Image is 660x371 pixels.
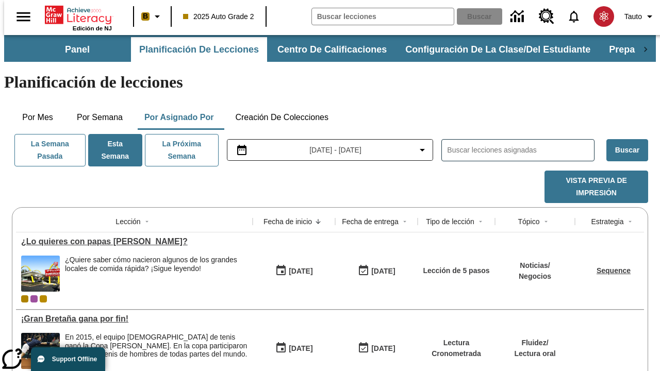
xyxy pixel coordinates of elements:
button: Perfil/Configuración [620,7,660,26]
div: Estrategia [591,216,623,227]
button: Sort [399,215,411,228]
p: Lectura Cronometrada [423,338,490,359]
button: Boost El color de la clase es anaranjado claro. Cambiar el color de la clase. [137,7,168,26]
div: Fecha de inicio [263,216,312,227]
button: La semana pasada [14,134,86,166]
img: Tenista británico Andy Murray extendiendo todo su cuerpo para alcanzar una pelota durante un part... [21,333,60,369]
button: Sort [540,215,552,228]
div: [DATE] [371,265,395,278]
p: Negocios [519,271,551,282]
button: Planificación de lecciones [131,37,267,62]
div: ¡Gran Bretaña gana por fin! [21,314,247,324]
div: Tipo de lección [426,216,474,227]
div: [DATE] [371,342,395,355]
h1: Planificación de lecciones [4,73,656,92]
img: avatar image [593,6,614,27]
span: B [143,10,148,23]
input: Buscar lecciones asignadas [447,143,594,158]
button: Seleccione el intervalo de fechas opción del menú [232,144,429,156]
a: ¡Gran Bretaña gana por fin!, Lecciones [21,314,247,324]
div: ¿Quiere saber cómo nacieron algunos de los grandes locales de comida rápida? ¡Sigue leyendo! [65,256,247,273]
a: Sequence [597,266,631,275]
a: ¿Lo quieres con papas fritas?, Lecciones [21,237,247,246]
button: Por asignado por [136,105,222,130]
button: Esta semana [88,134,142,166]
button: La próxima semana [145,134,219,166]
div: Tópico [518,216,539,227]
button: Centro de calificaciones [269,37,395,62]
p: Noticias / [519,260,551,271]
span: Support Offline [52,356,97,363]
svg: Collapse Date Range Filter [416,144,428,156]
div: OL 2025 Auto Grade 3 [30,295,38,302]
button: Sort [312,215,324,228]
button: 09/04/25: Primer día en que estuvo disponible la lección [272,261,316,281]
button: 09/04/25: Último día en que podrá accederse la lección [354,261,399,281]
span: [DATE] - [DATE] [309,145,361,156]
input: Buscar campo [312,8,454,25]
div: ¿Quiere saber cómo nacieron algunos de los grandes locales de comida rápida? ¡Sigue leyendo! [65,256,247,292]
p: Fluidez / [514,338,555,348]
span: 2025 Auto Grade 2 [183,11,254,22]
div: Subbarra de navegación [25,37,635,62]
div: New 2025 class [40,295,47,302]
div: En 2015, el equipo [DEMOGRAPHIC_DATA] de tenis ganó la Copa [PERSON_NAME]. En la copa participaro... [65,333,247,359]
div: En 2015, el equipo británico de tenis ganó la Copa Davis. En la copa participaron equipos de teni... [65,333,247,369]
button: Buscar [606,139,648,161]
p: Lección de 5 pasos [423,265,489,276]
div: Lección [115,216,140,227]
button: Creación de colecciones [227,105,337,130]
button: Vista previa de impresión [544,171,648,203]
a: Centro de información [504,3,533,31]
a: Centro de recursos, Se abrirá en una pestaña nueva. [533,3,560,30]
div: Clase actual [21,295,28,302]
button: 09/01/25: Primer día en que estuvo disponible la lección [272,339,316,358]
div: [DATE] [289,265,312,278]
span: Edición de NJ [73,25,112,31]
a: Portada [45,5,112,25]
button: Abrir el menú lateral [8,2,39,32]
img: Uno de los primeros locales de McDonald's, con el icónico letrero rojo y los arcos amarillos. [21,256,60,292]
button: Escoja un nuevo avatar [587,3,620,30]
div: Fecha de entrega [342,216,399,227]
button: 09/07/25: Último día en que podrá accederse la lección [354,339,399,358]
a: Notificaciones [560,3,587,30]
span: Tauto [624,11,642,22]
button: Sort [624,215,636,228]
div: ¿Lo quieres con papas fritas? [21,237,247,246]
div: [DATE] [289,342,312,355]
button: Configuración de la clase/del estudiante [397,37,599,62]
button: Panel [26,37,129,62]
div: Portada [45,4,112,31]
button: Sort [474,215,487,228]
button: Support Offline [31,347,105,371]
p: Lectura oral [514,348,555,359]
button: Por semana [69,105,131,130]
div: Subbarra de navegación [4,35,656,62]
button: Sort [141,215,153,228]
button: Por mes [12,105,63,130]
div: Pestañas siguientes [635,37,656,62]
